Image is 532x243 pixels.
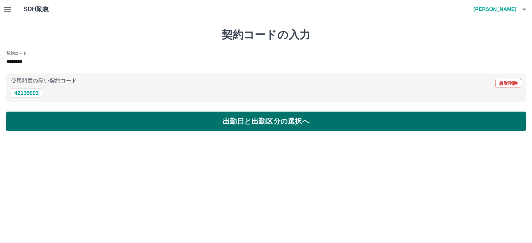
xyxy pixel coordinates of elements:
p: 使用頻度の高い契約コード [11,78,77,84]
h2: 契約コード [6,50,27,56]
h1: 契約コードの入力 [6,28,526,42]
button: 42139003 [11,88,42,98]
button: 履歴削除 [495,79,521,87]
button: 出勤日と出勤区分の選択へ [6,112,526,131]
